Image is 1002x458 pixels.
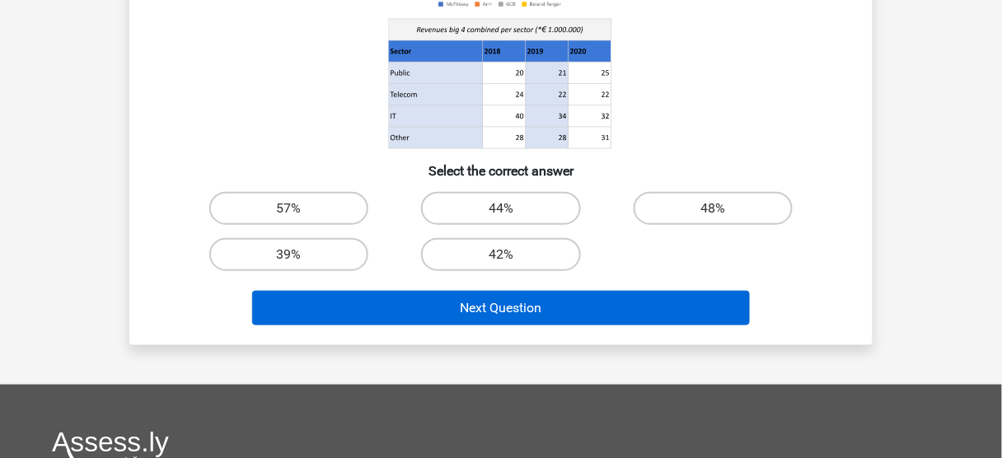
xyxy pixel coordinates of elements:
[209,238,368,271] label: 39%
[209,192,368,225] label: 57%
[156,150,846,179] h6: Select the correct answer
[421,192,580,225] label: 44%
[252,291,751,325] button: Next Question
[421,238,580,271] label: 42%
[634,192,793,225] label: 48%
